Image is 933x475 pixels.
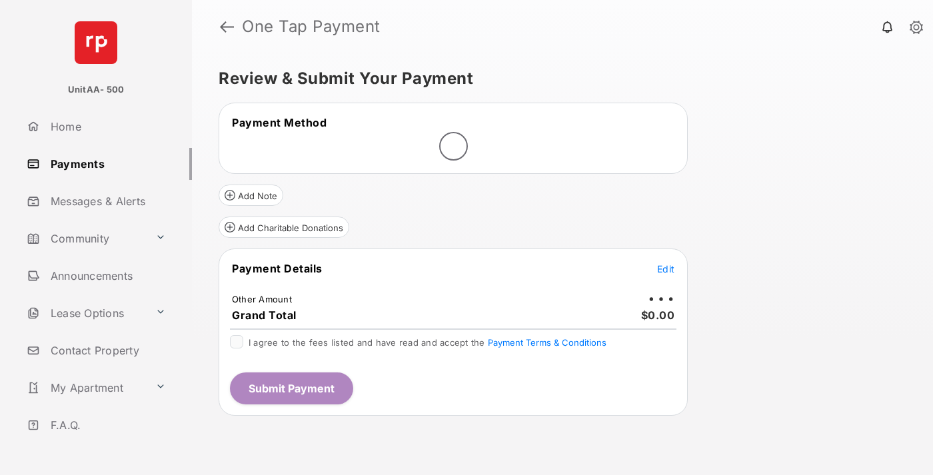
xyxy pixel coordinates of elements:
[488,337,606,348] button: I agree to the fees listed and have read and accept the
[232,308,297,322] span: Grand Total
[21,185,192,217] a: Messages & Alerts
[21,297,150,329] a: Lease Options
[232,116,327,129] span: Payment Method
[242,19,381,35] strong: One Tap Payment
[219,185,283,206] button: Add Note
[249,337,606,348] span: I agree to the fees listed and have read and accept the
[219,71,896,87] h5: Review & Submit Your Payment
[21,111,192,143] a: Home
[21,148,192,180] a: Payments
[219,217,349,238] button: Add Charitable Donations
[657,262,674,275] button: Edit
[232,262,323,275] span: Payment Details
[230,372,353,404] button: Submit Payment
[21,409,192,441] a: F.A.Q.
[21,372,150,404] a: My Apartment
[21,334,192,366] a: Contact Property
[641,308,675,322] span: $0.00
[657,263,674,274] span: Edit
[75,21,117,64] img: svg+xml;base64,PHN2ZyB4bWxucz0iaHR0cDovL3d3dy53My5vcmcvMjAwMC9zdmciIHdpZHRoPSI2NCIgaGVpZ2h0PSI2NC...
[21,260,192,292] a: Announcements
[231,293,293,305] td: Other Amount
[21,223,150,254] a: Community
[68,83,125,97] p: UnitAA- 500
